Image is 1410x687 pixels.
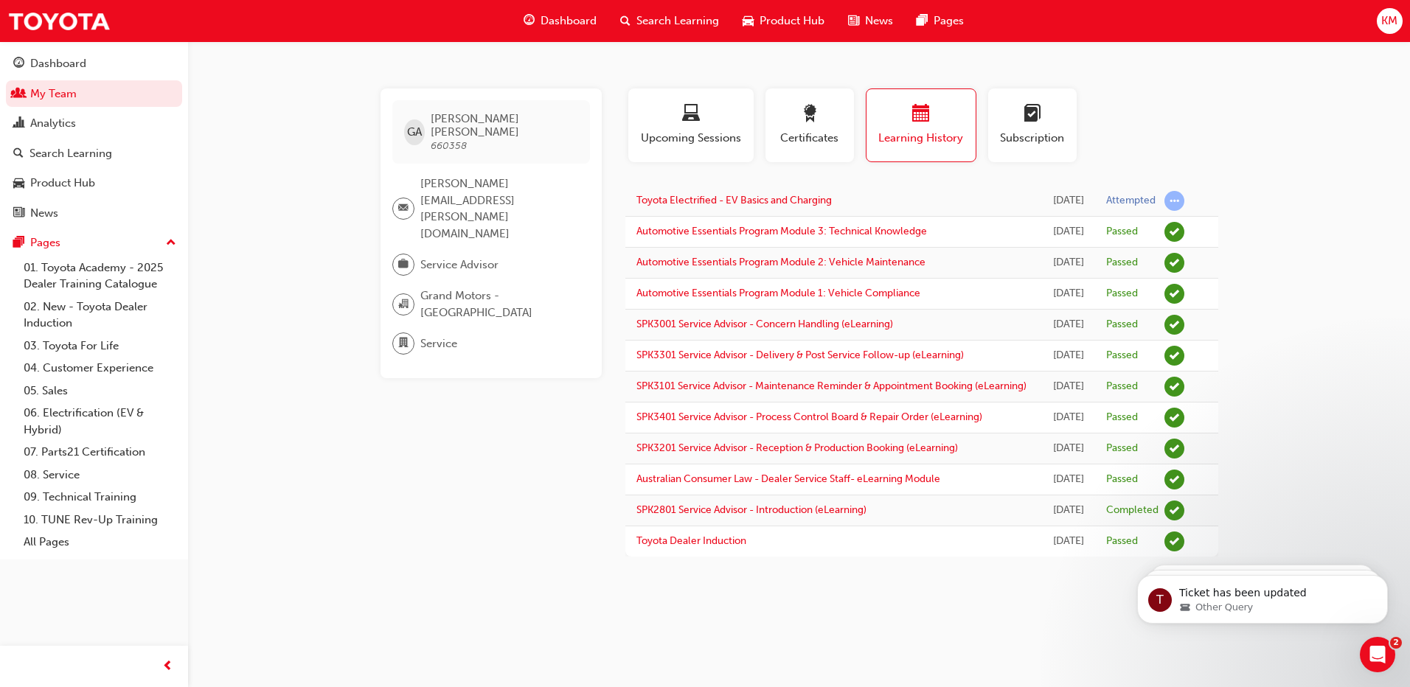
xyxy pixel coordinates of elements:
span: Subscription [999,130,1066,147]
a: search-iconSearch Learning [608,6,731,36]
div: Wed Aug 20 2025 12:16:19 GMT+1000 (Australian Eastern Standard Time) [1052,440,1084,457]
a: Australian Consumer Law - Dealer Service Staff- eLearning Module [636,472,940,485]
a: SPK3101 Service Advisor - Maintenance Reminder & Appointment Booking (eLearning) [636,380,1027,392]
button: Learning History [866,88,976,162]
span: News [865,13,893,29]
span: chart-icon [13,117,24,130]
div: Wed Aug 20 2025 12:08:13 GMT+1000 (Australian Eastern Standard Time) [1052,471,1084,488]
a: SPK3001 Service Advisor - Concern Handling (eLearning) [636,318,893,330]
button: Pages [6,229,182,257]
span: learningRecordVerb_PASS-icon [1164,439,1184,458]
span: [PERSON_NAME][EMAIL_ADDRESS][PERSON_NAME][DOMAIN_NAME] [420,175,578,242]
span: award-icon [801,105,819,125]
span: learningRecordVerb_PASS-icon [1164,346,1184,366]
span: 660358 [431,139,467,152]
button: Certificates [765,88,854,162]
div: Passed [1106,411,1138,425]
span: laptop-icon [682,105,700,125]
div: Passed [1106,472,1138,487]
div: Wed Aug 20 2025 13:38:12 GMT+1000 (Australian Eastern Standard Time) [1052,285,1084,302]
a: Analytics [6,110,182,137]
span: learningRecordVerb_PASS-icon [1164,377,1184,397]
span: news-icon [13,207,24,220]
div: Dashboard [30,55,86,72]
span: Grand Motors - [GEOGRAPHIC_DATA] [420,287,578,321]
span: learningRecordVerb_PASS-icon [1164,284,1184,304]
div: Wed Aug 20 2025 13:05:42 GMT+1000 (Australian Eastern Standard Time) [1052,347,1084,364]
span: learningRecordVerb_PASS-icon [1164,253,1184,273]
button: Upcoming Sessions [628,88,754,162]
a: Automotive Essentials Program Module 1: Vehicle Compliance [636,287,920,299]
span: learningRecordVerb_PASS-icon [1164,531,1184,551]
span: Pages [934,13,964,29]
a: 06. Electrification (EV & Hybrid) [18,402,182,441]
button: DashboardMy TeamAnalyticsSearch LearningProduct HubNews [6,47,182,229]
div: Passed [1106,442,1138,456]
div: Wed Aug 20 2025 12:51:19 GMT+1000 (Australian Eastern Standard Time) [1052,409,1084,426]
button: KM [1377,8,1403,34]
div: Passed [1106,318,1138,332]
a: Toyota Electrified - EV Basics and Charging [636,194,832,206]
a: 05. Sales [18,380,182,402]
a: 10. TUNE Rev-Up Training [18,509,182,531]
a: SPK3401 Service Advisor - Process Control Board & Repair Order (eLearning) [636,411,982,423]
button: Subscription [988,88,1077,162]
span: [PERSON_NAME] [PERSON_NAME] [431,112,577,139]
div: Wed Aug 20 2025 13:13:37 GMT+1000 (Australian Eastern Standard Time) [1052,316,1084,333]
span: Service Advisor [420,257,499,273]
span: Certificates [777,130,843,147]
span: Upcoming Sessions [639,130,743,147]
div: Passed [1106,349,1138,363]
span: learningRecordVerb_ATTEMPT-icon [1164,191,1184,211]
a: News [6,200,182,227]
span: learningRecordVerb_PASS-icon [1164,222,1184,242]
a: My Team [6,80,182,108]
a: Search Learning [6,140,182,167]
span: search-icon [13,147,24,161]
a: Toyota Dealer Induction [636,534,746,547]
a: Product Hub [6,170,182,197]
span: learningRecordVerb_PASS-icon [1164,470,1184,489]
span: Dashboard [541,13,597,29]
span: pages-icon [13,237,24,250]
a: Automotive Essentials Program Module 2: Vehicle Maintenance [636,256,925,268]
div: Completed [1106,503,1159,517]
a: Dashboard [6,50,182,77]
a: 04. Customer Experience [18,357,182,380]
a: 02. New - Toyota Dealer Induction [18,296,182,335]
a: pages-iconPages [905,6,976,36]
iframe: Intercom live chat [1360,637,1395,672]
a: All Pages [18,531,182,554]
span: department-icon [398,334,409,353]
a: guage-iconDashboard [512,6,608,36]
div: Passed [1106,287,1138,301]
span: people-icon [13,88,24,101]
span: car-icon [13,177,24,190]
a: 01. Toyota Academy - 2025 Dealer Training Catalogue [18,257,182,296]
span: learningRecordVerb_PASS-icon [1164,315,1184,335]
span: Search Learning [636,13,719,29]
span: up-icon [166,234,176,253]
span: organisation-icon [398,295,409,314]
div: Wed Aug 20 2025 11:33:28 GMT+1000 (Australian Eastern Standard Time) [1052,502,1084,519]
div: Wed Aug 20 2025 12:59:57 GMT+1000 (Australian Eastern Standard Time) [1052,378,1084,395]
span: pages-icon [917,12,928,30]
div: Product Hub [30,175,95,192]
span: 2 [1390,637,1402,649]
div: Analytics [30,115,76,132]
span: prev-icon [162,658,173,676]
span: Product Hub [760,13,824,29]
a: 09. Technical Training [18,486,182,509]
div: Wed Aug 20 2025 14:40:55 GMT+1000 (Australian Eastern Standard Time) [1052,223,1084,240]
img: Trak [7,4,111,38]
div: Wed Aug 20 2025 14:02:24 GMT+1000 (Australian Eastern Standard Time) [1052,254,1084,271]
span: briefcase-icon [398,255,409,274]
div: News [30,205,58,222]
div: Search Learning [29,145,112,162]
span: Learning History [878,130,965,147]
